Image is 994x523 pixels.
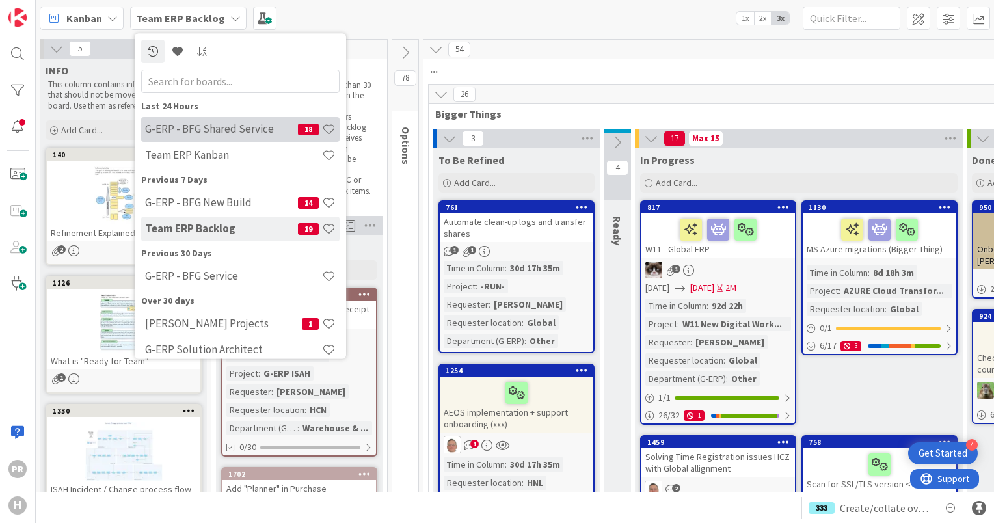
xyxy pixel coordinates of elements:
div: 1126What is "Ready for Team" [47,277,200,369]
span: 17 [664,131,686,146]
div: 1459Solving Time Registration issues HCZ with Global allignment [641,436,795,477]
span: 1x [736,12,754,25]
input: Search for boards... [141,70,340,93]
span: : [489,297,490,312]
div: 1126 [47,277,200,289]
span: : [271,384,273,399]
h4: Team ERP Backlog [145,222,298,235]
div: 6/173 [803,338,956,354]
div: Last 24 Hours [141,100,340,113]
div: 1459 [647,438,795,447]
div: 817 [647,203,795,212]
span: 1 [468,246,476,254]
h4: Team ERP Kanban [145,149,322,162]
a: 140Refinement Explained [46,148,202,265]
a: 1130MS Azure migrations (Bigger Thing)Time in Column:8d 18h 3mProject:AZURE Cloud Transfor...Requ... [801,200,958,355]
div: Get Started [919,447,967,460]
div: G-ERP ISAH [260,366,314,381]
div: PR [8,460,27,478]
div: lD [641,481,795,498]
li: Project stuff also goes via BMC or project manager creates work items. Agreement differs per proj... [231,175,372,207]
span: : [524,334,526,348]
div: 140 [47,149,200,161]
div: Requester [444,297,489,312]
img: lD [444,436,461,453]
div: 1330 [53,407,200,416]
div: Requester location [444,476,522,490]
div: 758 [803,436,956,448]
span: : [868,265,870,280]
div: W11 - Global ERP [641,213,795,258]
div: Previous 7 Days [141,173,340,187]
img: TT [977,382,994,399]
span: 5 [69,41,91,57]
span: Ready [611,216,624,245]
div: Project [807,284,839,298]
div: Scan for SSL/TLS version <1.2 issues [803,448,956,492]
span: 54 [448,42,470,57]
div: W11 New Digital Work... [679,317,785,331]
img: Visit kanbanzone.com [8,8,27,27]
div: 1254 [446,366,593,375]
div: Other [728,371,760,386]
span: 0 / 1 [820,321,832,335]
span: 1 / 1 [658,391,671,405]
span: 3 [462,131,484,146]
div: Project [444,279,476,293]
span: In Progress [640,154,695,167]
span: Add Card... [61,124,103,136]
span: : [258,366,260,381]
h4: G-ERP - BFG Shared Service [145,123,298,136]
span: : [522,315,524,330]
span: : [885,302,887,316]
div: Department (G-ERP) [226,421,297,435]
span: [DATE] [690,281,714,295]
div: 26/321 [641,407,795,423]
a: 1722Add Next Routing code in the receipt of part purchase screenTime in Column:16h 38mProject:G-E... [221,288,377,457]
div: ISAH Incident / Change process flow [47,481,200,498]
span: 3x [772,12,789,25]
li: "Work Orders" in BMC bigger than 30 minutes become work items in the new input columns. [231,80,372,112]
img: Kv [645,261,662,278]
div: 0/1 [803,320,956,336]
span: : [476,279,477,293]
span: 18 [298,124,319,135]
span: 2 [57,245,66,254]
span: Kanban [66,10,102,26]
span: Add Card... [656,177,697,189]
div: 30d 17h 35m [507,261,563,275]
div: Previous 30 Days [141,247,340,260]
div: Automate clean-up logs and transfer shares [440,213,593,242]
span: : [297,421,299,435]
div: 817W11 - Global ERP [641,202,795,258]
div: 761 [440,202,593,213]
div: Over 30 days [141,294,340,308]
span: 19 [298,223,319,235]
b: Team ERP Backlog [136,12,225,25]
p: This column contains information cards that should not be moved across the board. Use them as ref... [48,79,199,111]
span: 14 [298,197,319,209]
h4: G-ERP - BFG Service [145,270,322,283]
span: 1 [450,246,459,254]
span: : [505,457,507,472]
span: : [839,284,840,298]
div: 817 [641,202,795,213]
span: 6 / 17 [820,339,837,353]
div: Kv [641,261,795,278]
div: lD [440,436,593,453]
div: Open Get Started checklist, remaining modules: 4 [908,442,978,464]
div: H [8,496,27,515]
div: Requester location [226,403,304,417]
div: 30d 17h 35m [507,457,563,472]
a: 1330ISAH Incident / Change process flow [46,404,202,522]
h4: [PERSON_NAME] Projects [145,317,302,330]
div: 3 [840,341,861,351]
div: Time in Column [444,457,505,472]
div: 1330ISAH Incident / Change process flow [47,405,200,498]
div: Project [226,366,258,381]
span: : [304,403,306,417]
h4: G-ERP Solution Architect [145,343,322,356]
div: 1702 [228,470,376,479]
span: 1 [672,265,680,273]
div: 1702Add "Planner" in Purchase requirement for stock [222,468,376,509]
